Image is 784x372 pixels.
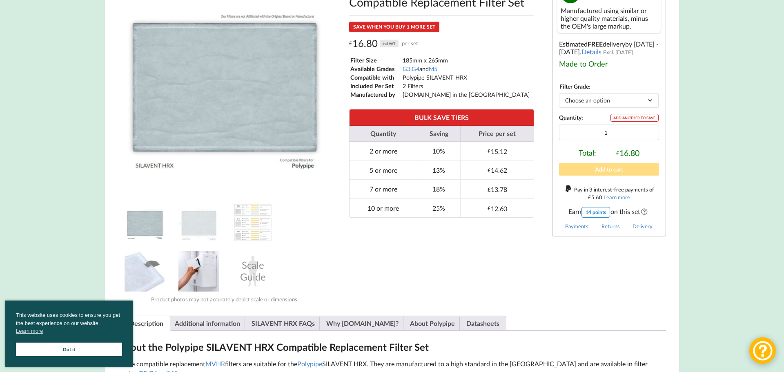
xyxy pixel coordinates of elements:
[488,185,507,193] div: 13.78
[588,194,591,200] span: £
[410,316,455,330] a: About Polypipe
[205,360,225,368] a: MVHR
[412,65,419,72] a: G4
[326,316,399,330] a: Why [DOMAIN_NAME]?
[581,207,610,218] div: 14 points
[417,142,461,160] td: 10%
[178,251,219,292] img: Installing an MVHR Filter
[297,360,322,368] a: Polypipe
[601,223,620,229] a: Returns
[118,296,332,303] div: Product photos may not accurately depict scale or dimensions.
[232,251,273,292] div: Scale Guide
[402,82,530,90] td: 2 Filters
[129,316,163,330] a: Description
[175,316,240,330] a: Additional information
[350,142,417,160] td: 2 or more
[350,65,401,73] td: Available Grades
[610,114,659,122] div: ADD ANOTHER TO SAVE
[350,126,417,142] th: Quantity
[402,37,418,50] span: per set
[488,148,491,154] span: £
[565,223,588,229] a: Payments
[232,202,273,243] img: A Table showing a comparison between G3, G4 and M5 for MVHR Filters and their efficiency at captu...
[417,126,461,142] th: Saving
[559,40,659,56] span: by [DATE] - [DATE]
[350,91,401,98] td: Manufactured by
[417,160,461,179] td: 13%
[16,311,122,337] span: This website uses cookies to ensure you get the best experience on our website.
[350,160,417,179] td: 5 or more
[429,65,437,72] a: M5
[616,148,639,158] div: 16.80
[460,126,533,142] th: Price per set
[118,341,666,354] h2: About the Polypipe SILAVENT HRX Compatible Replacement Filter Set
[633,223,653,229] a: Delivery
[350,56,401,64] td: Filter Size
[350,198,417,218] td: 10 or more
[588,40,603,48] b: FREE
[402,74,530,81] td: Polypipe SILAVENT HRX
[488,205,507,212] div: 12.60
[350,82,401,90] td: Included Per Set
[604,194,630,200] a: Learn more
[125,251,165,292] img: MVHR Filter with a Black Tag
[350,109,533,125] th: BULK SAVE TIERS
[417,198,461,218] td: 25%
[349,22,439,32] div: SAVE WHEN YOU BUY 1 MORE SET
[349,37,352,50] span: £
[252,316,315,330] a: SILAVENT HRX FAQs
[417,179,461,198] td: 18%
[488,186,491,193] span: £
[350,179,417,198] td: 7 or more
[488,167,491,174] span: £
[559,59,659,68] div: Made to Order
[561,7,657,30] div: Manufactured using similar or higher quality materials, minus the OEM's large markup.
[488,147,507,155] div: 15.12
[559,163,659,176] button: Add to cart
[125,202,165,243] img: Polypipe SILAVENT HRX Compatible MVHR Filter Replacement Set from MVHR.shop
[16,343,122,356] a: Got it cookie
[559,207,659,218] span: Earn on this set
[16,327,43,335] a: cookies - Learn more
[380,40,399,47] div: incl VAT
[466,316,499,330] a: Datasheets
[402,56,530,64] td: 185mm x 265mm
[488,166,507,174] div: 14.62
[588,194,602,200] div: 5.60
[5,301,133,367] div: cookieconsent
[349,37,418,50] div: 16.80
[178,202,219,243] img: Dimensions and Filter Grade of the Polypipe SILAVENT HRX Compatible MVHR Filter Replacement Set f...
[559,125,659,140] input: Product quantity
[616,150,619,156] span: £
[581,48,601,56] a: Details
[402,91,530,98] td: [DOMAIN_NAME] in the [GEOGRAPHIC_DATA]
[579,148,596,158] span: Total:
[574,186,654,200] span: Pay in 3 interest-free payments of .
[488,205,491,212] span: £
[559,83,589,90] label: Filter Grade
[603,49,633,56] span: Excl. [DATE]
[350,74,401,81] td: Compatible with
[403,65,410,72] a: G3
[402,65,530,73] td: , and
